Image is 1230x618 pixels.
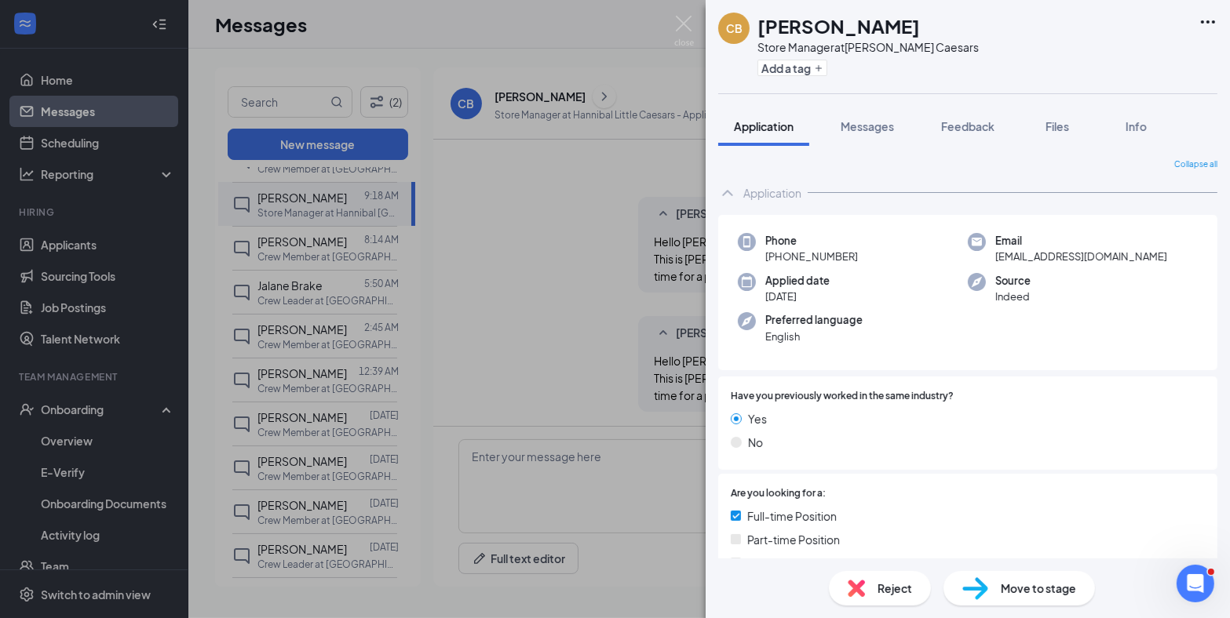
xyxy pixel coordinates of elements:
span: Collapse all [1174,158,1217,171]
span: [PHONE_NUMBER] [765,249,858,264]
span: Phone [765,233,858,249]
span: Email [995,233,1167,249]
div: Application [743,185,801,201]
span: Full-time Position [747,507,837,525]
span: Applied date [765,273,830,289]
span: Application [734,119,794,133]
span: Feedback [941,119,995,133]
span: Seasonal Position [747,554,838,572]
span: Files [1046,119,1069,133]
iframe: Intercom live chat [1177,565,1214,602]
span: Have you previously worked in the same industry? [731,389,954,404]
button: PlusAdd a tag [757,60,827,76]
svg: ChevronUp [718,184,737,202]
div: Store Manager at [PERSON_NAME] Caesars [757,39,979,55]
span: Reject [878,580,912,597]
span: [DATE] [765,289,830,304]
span: English [765,329,863,344]
svg: Plus [814,64,823,73]
span: Yes [748,410,767,427]
div: CB [726,20,743,36]
span: Are you looking for a: [731,486,826,501]
span: Part-time Position [747,531,840,548]
svg: Ellipses [1199,13,1217,31]
span: Preferred language [765,312,863,328]
span: Messages [841,119,894,133]
h1: [PERSON_NAME] [757,13,920,39]
span: Move to stage [1001,580,1076,597]
span: [EMAIL_ADDRESS][DOMAIN_NAME] [995,249,1167,264]
span: Source [995,273,1031,289]
span: Indeed [995,289,1031,304]
span: No [748,434,763,451]
span: Info [1126,119,1147,133]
